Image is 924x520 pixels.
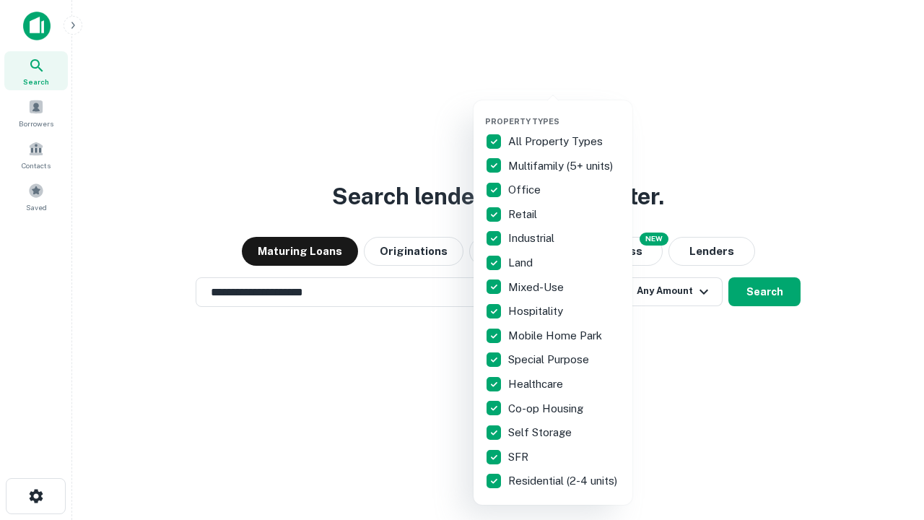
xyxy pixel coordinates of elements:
p: Industrial [508,230,557,247]
p: Retail [508,206,540,223]
p: Multifamily (5+ units) [508,157,616,175]
iframe: Chat Widget [852,404,924,474]
p: Mobile Home Park [508,327,605,344]
span: Property Types [485,117,559,126]
p: All Property Types [508,133,606,150]
p: Land [508,254,536,272]
p: Office [508,181,544,199]
p: Healthcare [508,376,566,393]
p: Co-op Housing [508,400,586,417]
p: Hospitality [508,303,566,320]
p: Residential (2-4 units) [508,472,620,490]
p: Self Storage [508,424,575,441]
p: Mixed-Use [508,279,567,296]
p: Special Purpose [508,351,592,368]
p: SFR [508,448,531,466]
